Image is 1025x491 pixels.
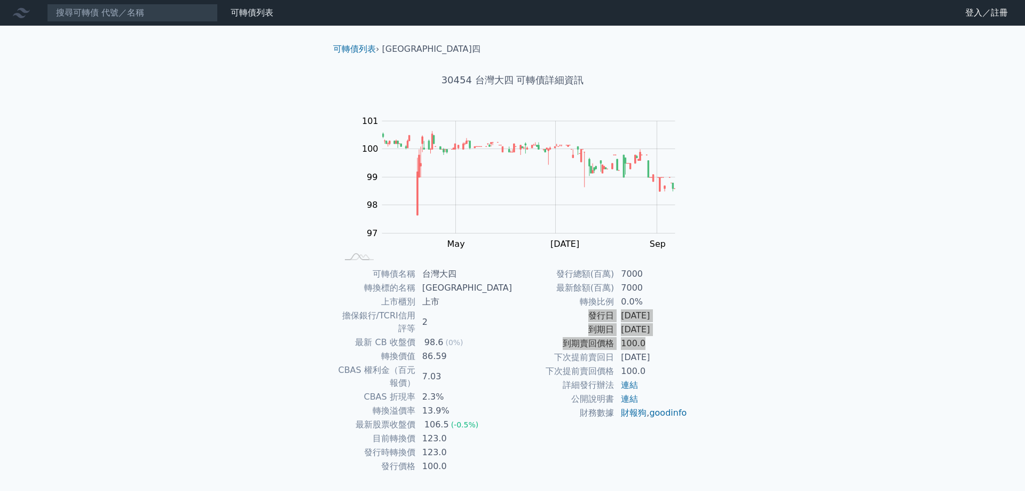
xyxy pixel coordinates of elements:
td: 2.3% [416,390,512,404]
tspan: 100 [362,144,379,154]
td: 可轉債名稱 [337,267,416,281]
td: 發行價格 [337,459,416,473]
td: 發行時轉換價 [337,446,416,459]
td: 發行總額(百萬) [512,267,614,281]
td: 下次提前賣回價格 [512,364,614,378]
td: 7000 [614,281,688,295]
div: 106.5 [422,418,451,431]
td: 123.0 [416,432,512,446]
td: CBAS 權利金（百元報價） [337,363,416,390]
span: (-0.5%) [451,420,479,429]
td: 發行日 [512,309,614,323]
tspan: May [447,239,465,249]
td: 100.0 [614,337,688,350]
td: 詳細發行辦法 [512,378,614,392]
td: [DATE] [614,323,688,337]
a: 登入／註冊 [957,4,1016,21]
a: 財報狗 [621,408,646,418]
tspan: Sep [650,239,666,249]
td: 下次提前賣回日 [512,350,614,364]
span: (0%) [445,338,463,347]
td: CBAS 折現率 [337,390,416,404]
td: 轉換價值 [337,349,416,363]
td: 123.0 [416,446,512,459]
td: 7000 [614,267,688,281]
a: 可轉債列表 [231,7,273,18]
td: 最新 CB 收盤價 [337,336,416,349]
g: Chart [350,116,691,249]
td: [DATE] [614,350,688,364]
tspan: 97 [367,228,377,238]
td: 100.0 [416,459,512,473]
tspan: [DATE] [550,239,579,249]
tspan: 98 [367,200,377,210]
li: [GEOGRAPHIC_DATA]四 [382,43,480,56]
td: [DATE] [614,309,688,323]
td: 到期賣回價格 [512,337,614,350]
td: 0.0% [614,295,688,309]
td: 2 [416,309,512,336]
td: [GEOGRAPHIC_DATA] [416,281,512,295]
a: goodinfo [649,408,687,418]
tspan: 101 [362,116,379,126]
a: 連結 [621,394,638,404]
td: , [614,406,688,420]
input: 搜尋可轉債 代號／名稱 [47,4,218,22]
td: 財務數據 [512,406,614,420]
td: 轉換標的名稱 [337,281,416,295]
a: 可轉債列表 [333,44,376,54]
div: 聊天小工具 [972,440,1025,491]
td: 轉換溢價率 [337,404,416,418]
td: 台灣大四 [416,267,512,281]
h1: 30454 台灣大四 可轉債詳細資訊 [325,73,700,88]
td: 86.59 [416,349,512,363]
td: 目前轉換價 [337,432,416,446]
tspan: 99 [367,172,377,182]
td: 最新餘額(百萬) [512,281,614,295]
li: › [333,43,379,56]
td: 上市 [416,295,512,309]
td: 擔保銀行/TCRI信用評等 [337,309,416,336]
td: 公開說明書 [512,392,614,406]
iframe: Chat Widget [972,440,1025,491]
td: 轉換比例 [512,295,614,309]
a: 連結 [621,380,638,390]
td: 7.03 [416,363,512,390]
td: 到期日 [512,323,614,337]
td: 上市櫃別 [337,295,416,309]
td: 13.9% [416,404,512,418]
td: 100.0 [614,364,688,378]
td: 最新股票收盤價 [337,418,416,432]
div: 98.6 [422,336,446,349]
